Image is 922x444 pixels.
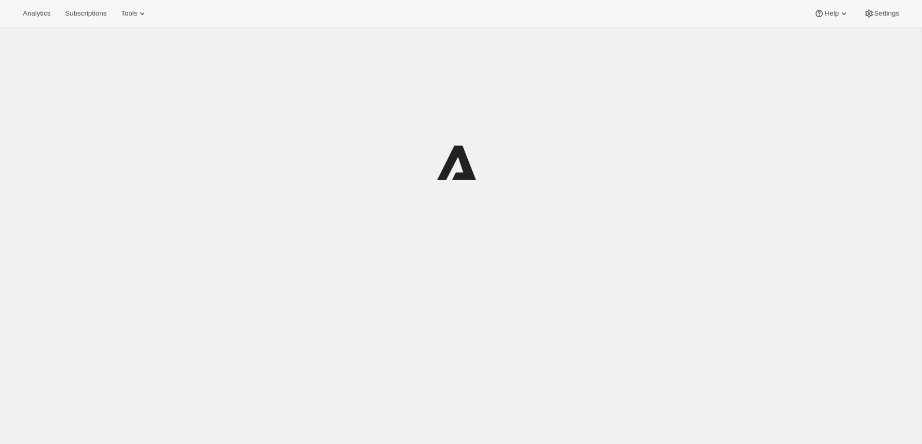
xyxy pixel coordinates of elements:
span: Settings [874,9,899,18]
button: Subscriptions [59,6,113,21]
button: Analytics [17,6,57,21]
span: Subscriptions [65,9,106,18]
button: Settings [858,6,905,21]
button: Help [808,6,855,21]
button: Tools [115,6,154,21]
span: Help [824,9,838,18]
span: Analytics [23,9,50,18]
span: Tools [121,9,137,18]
